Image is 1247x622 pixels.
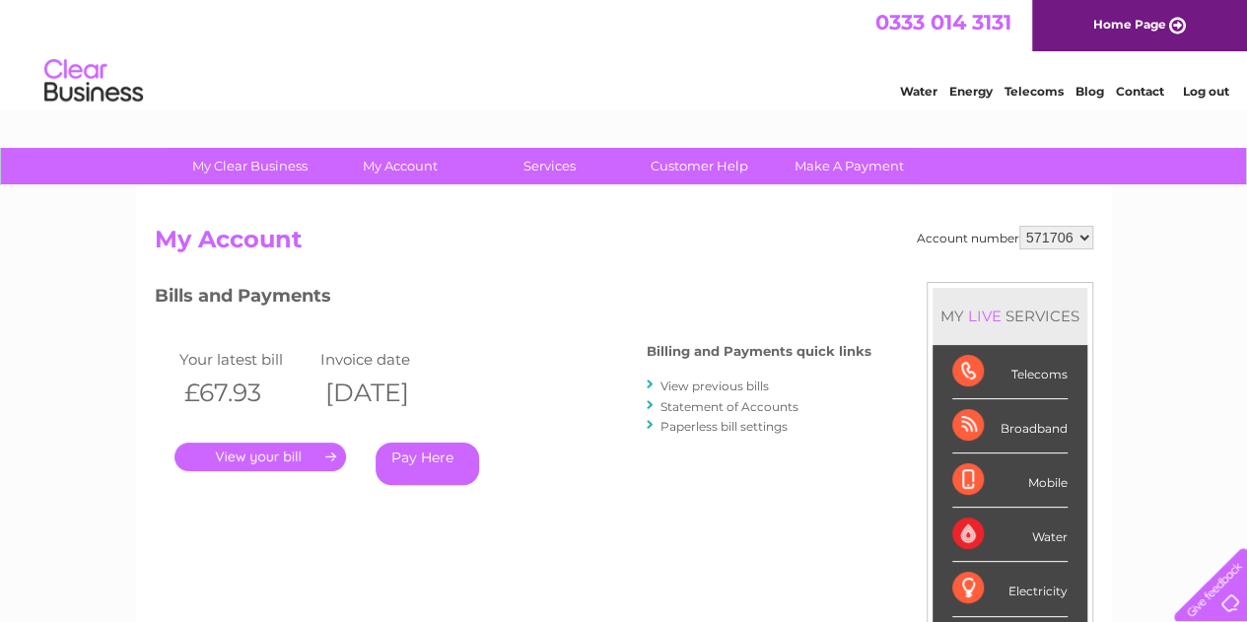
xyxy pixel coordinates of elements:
a: Blog [1075,84,1104,99]
div: Broadband [952,399,1068,453]
td: Your latest bill [174,346,316,373]
a: Customer Help [618,148,781,184]
div: Electricity [952,562,1068,616]
div: Telecoms [952,345,1068,399]
a: Contact [1116,84,1164,99]
h4: Billing and Payments quick links [647,344,871,359]
a: Telecoms [1005,84,1064,99]
img: logo.png [43,51,144,111]
h2: My Account [155,226,1093,263]
a: Energy [949,84,993,99]
a: Log out [1182,84,1228,99]
a: Pay Here [376,443,479,485]
div: Account number [917,226,1093,249]
th: [DATE] [315,373,457,413]
a: Make A Payment [768,148,931,184]
div: Mobile [952,453,1068,508]
div: Water [952,508,1068,562]
div: Clear Business is a trading name of Verastar Limited (registered in [GEOGRAPHIC_DATA] No. 3667643... [159,11,1090,96]
h3: Bills and Payments [155,282,871,316]
td: Invoice date [315,346,457,373]
div: LIVE [964,307,1005,325]
a: Water [900,84,937,99]
th: £67.93 [174,373,316,413]
a: 0333 014 3131 [875,10,1011,35]
a: . [174,443,346,471]
a: My Clear Business [169,148,331,184]
div: MY SERVICES [933,288,1087,344]
a: My Account [318,148,481,184]
a: Paperless bill settings [660,419,788,434]
a: View previous bills [660,379,769,393]
a: Services [468,148,631,184]
a: Statement of Accounts [660,399,798,414]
